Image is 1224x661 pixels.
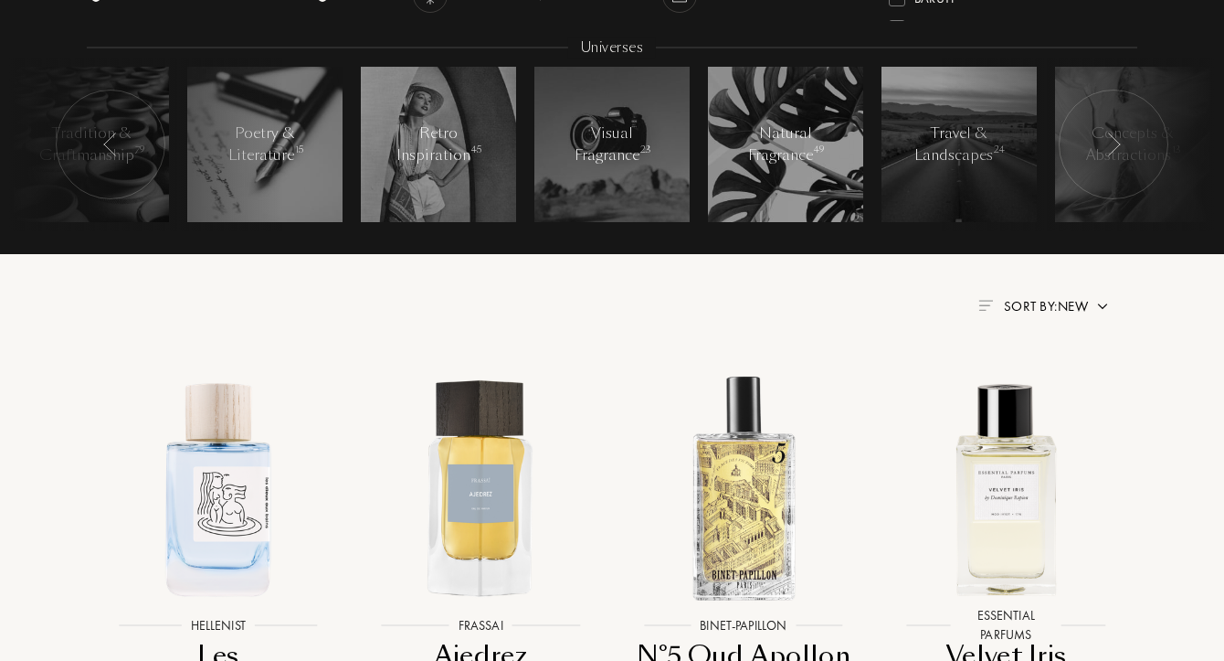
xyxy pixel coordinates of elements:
[978,300,993,311] img: filter_by.png
[396,123,480,166] div: Retro Inspiration
[574,123,651,166] div: Visual Fragrance
[814,144,824,156] span: 49
[103,133,118,156] img: arr_left.svg
[625,369,861,606] img: N°5 Oud Apollon Binet-Papillon
[295,144,303,156] span: 15
[747,123,825,166] div: Natural Fragrance
[568,37,656,59] div: Universes
[471,144,481,156] span: 45
[1095,299,1110,314] img: arrow.png
[100,369,336,606] img: Les Dieux aux Bains Hellenist
[1106,133,1121,156] img: arr_left.svg
[888,369,1124,606] img: Velvet Iris Essential Parfums
[640,144,651,156] span: 23
[363,369,599,606] img: Ajedrez Frassai
[1004,297,1088,315] span: Sort by: New
[914,13,1005,37] div: Binet-Papillon
[914,123,1004,166] div: Travel & Landscapes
